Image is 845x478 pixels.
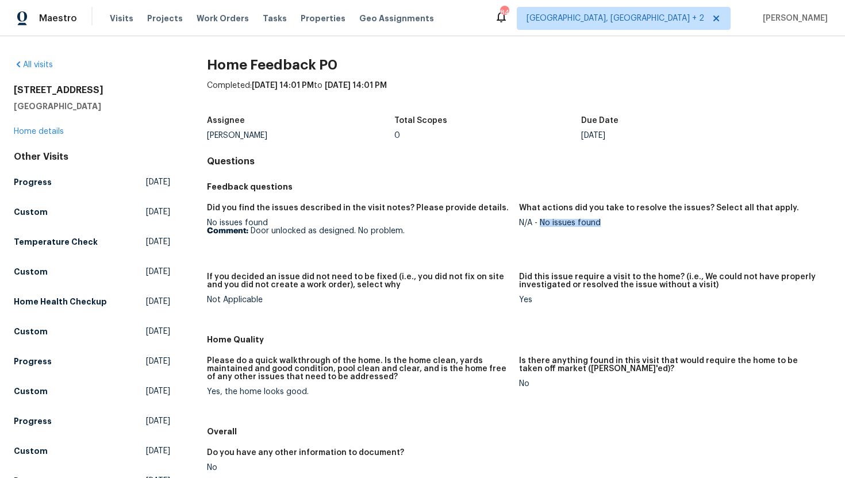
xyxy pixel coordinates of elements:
a: Custom[DATE] [14,202,170,222]
h2: Home Feedback P0 [207,59,831,71]
a: Progress[DATE] [14,172,170,192]
a: Custom[DATE] [14,441,170,461]
div: [DATE] [581,132,769,140]
span: [DATE] 14:01 PM [325,82,387,90]
h5: Custom [14,386,48,397]
span: [DATE] [146,206,170,218]
h5: Please do a quick walkthrough of the home. Is the home clean, yards maintained and good condition... [207,357,510,381]
a: Home details [14,128,64,136]
p: Door unlocked as designed. No problem. [207,227,510,235]
span: [DATE] [146,236,170,248]
span: [DATE] [146,176,170,188]
span: [DATE] [146,326,170,337]
h5: Home Health Checkup [14,296,107,307]
span: [DATE] 14:01 PM [252,82,314,90]
a: Progress[DATE] [14,351,170,372]
h5: [GEOGRAPHIC_DATA] [14,101,170,112]
h5: Home Quality [207,334,831,345]
span: Geo Assignments [359,13,434,24]
span: [GEOGRAPHIC_DATA], [GEOGRAPHIC_DATA] + 2 [527,13,704,24]
h5: Do you have any other information to document? [207,449,404,457]
div: 0 [394,132,582,140]
h5: If you decided an issue did not need to be fixed (i.e., you did not fix on site and you did not c... [207,273,510,289]
div: Not Applicable [207,296,510,304]
span: Visits [110,13,133,24]
a: Temperature Check[DATE] [14,232,170,252]
span: [DATE] [146,445,170,457]
div: Yes [519,296,822,304]
span: Properties [301,13,345,24]
a: Custom[DATE] [14,261,170,282]
div: [PERSON_NAME] [207,132,394,140]
div: Completed: to [207,80,831,110]
h5: Custom [14,206,48,218]
span: [DATE] [146,356,170,367]
span: Work Orders [197,13,249,24]
span: [DATE] [146,386,170,397]
h5: Total Scopes [394,117,447,125]
h5: Custom [14,266,48,277]
div: Yes, the home looks good. [207,388,510,396]
span: [PERSON_NAME] [758,13,828,24]
div: No [519,380,822,388]
h5: What actions did you take to resolve the issues? Select all that apply. [519,204,799,212]
h5: Overall [207,426,831,437]
h5: Due Date [581,117,619,125]
div: No [207,464,510,472]
h2: [STREET_ADDRESS] [14,84,170,96]
a: All visits [14,61,53,69]
h5: Did you find the issues described in the visit notes? Please provide details. [207,204,509,212]
h5: Progress [14,356,52,367]
h4: Questions [207,156,831,167]
div: Other Visits [14,151,170,163]
a: Custom[DATE] [14,381,170,402]
h5: Progress [14,176,52,188]
a: Progress[DATE] [14,411,170,431]
h5: Progress [14,415,52,427]
div: No issues found [207,219,510,235]
span: Maestro [39,13,77,24]
h5: Custom [14,445,48,457]
h5: Is there anything found in this visit that would require the home to be taken off market ([PERSON... [519,357,822,373]
span: [DATE] [146,296,170,307]
h5: Did this issue require a visit to the home? (i.e., We could not have properly investigated or res... [519,273,822,289]
span: Tasks [263,14,287,22]
div: N/A - No issues found [519,219,822,227]
span: Projects [147,13,183,24]
h5: Feedback questions [207,181,831,192]
h5: Temperature Check [14,236,98,248]
b: Comment: [207,227,248,235]
div: 84 [500,7,508,18]
h5: Custom [14,326,48,337]
span: [DATE] [146,415,170,427]
a: Custom[DATE] [14,321,170,342]
h5: Assignee [207,117,245,125]
span: [DATE] [146,266,170,277]
a: Home Health Checkup[DATE] [14,291,170,312]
